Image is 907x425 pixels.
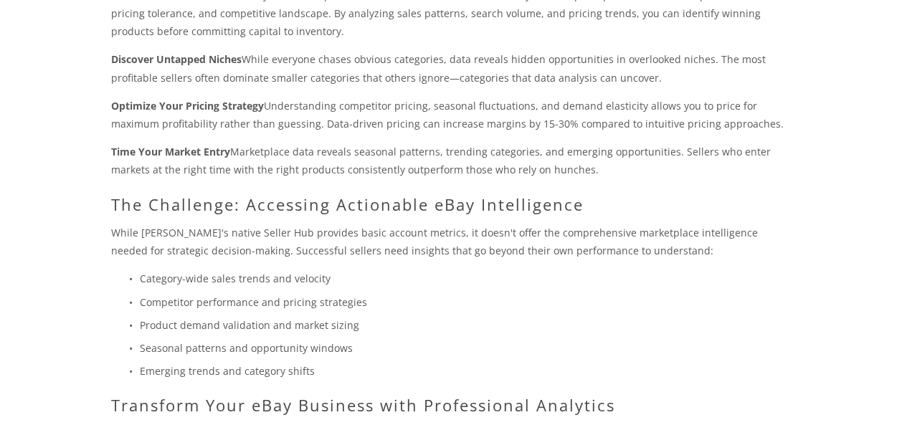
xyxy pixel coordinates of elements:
p: Understanding competitor pricing, seasonal fluctuations, and demand elasticity allows you to pric... [111,97,797,133]
p: Competitor performance and pricing strategies [140,293,797,311]
p: Seasonal patterns and opportunity windows [140,339,797,357]
strong: Optimize Your Pricing Strategy [111,99,264,113]
p: Marketplace data reveals seasonal patterns, trending categories, and emerging opportunities. Sell... [111,143,797,178]
h2: Transform Your eBay Business with Professional Analytics [111,396,797,414]
h2: The Challenge: Accessing Actionable eBay Intelligence [111,195,797,214]
p: While everyone chases obvious categories, data reveals hidden opportunities in overlooked niches.... [111,50,797,86]
p: Emerging trends and category shifts [140,362,797,380]
p: Product demand validation and market sizing [140,316,797,334]
p: Category-wide sales trends and velocity [140,269,797,287]
p: While [PERSON_NAME]'s native Seller Hub provides basic account metrics, it doesn't offer the comp... [111,224,797,259]
strong: Discover Untapped Niches [111,52,242,66]
strong: Time Your Market Entry [111,145,230,158]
